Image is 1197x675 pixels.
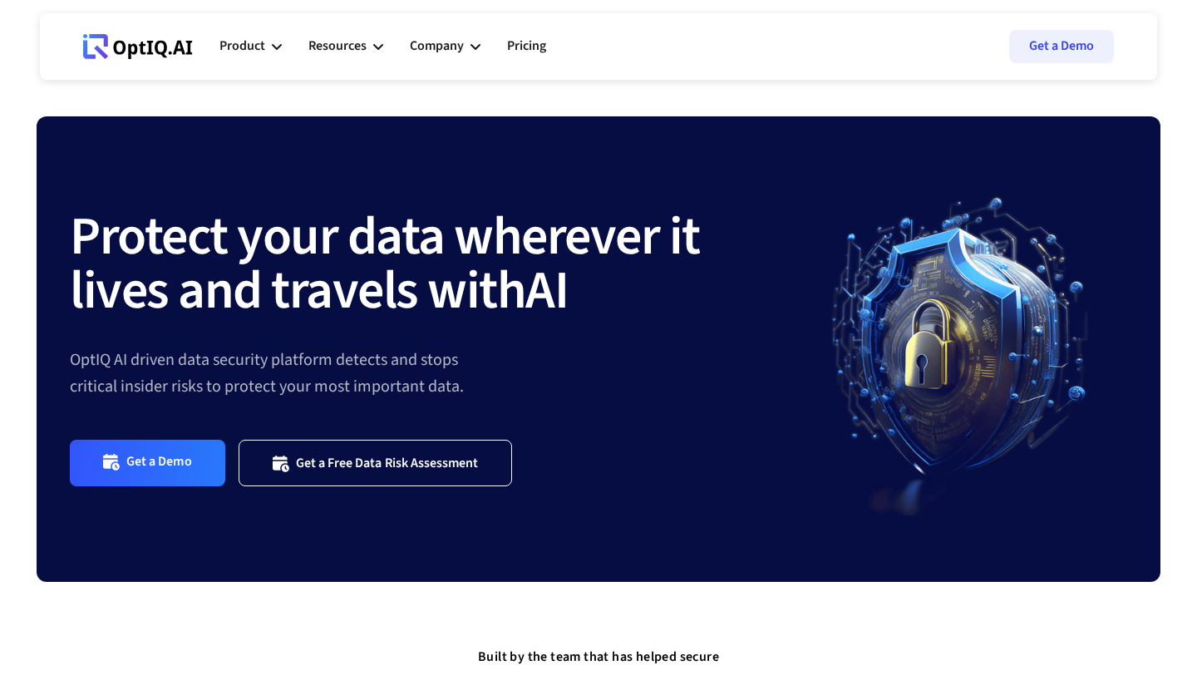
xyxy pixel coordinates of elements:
div: Company [410,35,464,57]
div: Webflow Homepage [83,58,84,59]
div: Company [410,22,480,71]
div: Product [219,22,282,71]
a: Webflow Homepage [83,22,193,71]
div: Get a Demo [126,453,192,472]
a: Pricing [507,22,546,71]
div: Resources [308,22,383,71]
div: Product [219,35,265,57]
div: Resources [308,35,367,57]
div: OptIQ AI driven data security platform detects and stops critical insider risks to protect your m... [70,347,795,400]
strong: AI [525,253,568,329]
a: Get a Free Data Risk Assessment [239,440,513,485]
a: Get a Demo [70,440,225,485]
strong: Built by the team that has helped secure [478,648,719,666]
a: Get a Demo [1009,30,1114,63]
div: Get a Free Data Risk Assessment [296,455,479,471]
strong: Protect your data wherever it lives and travels with [70,199,700,329]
